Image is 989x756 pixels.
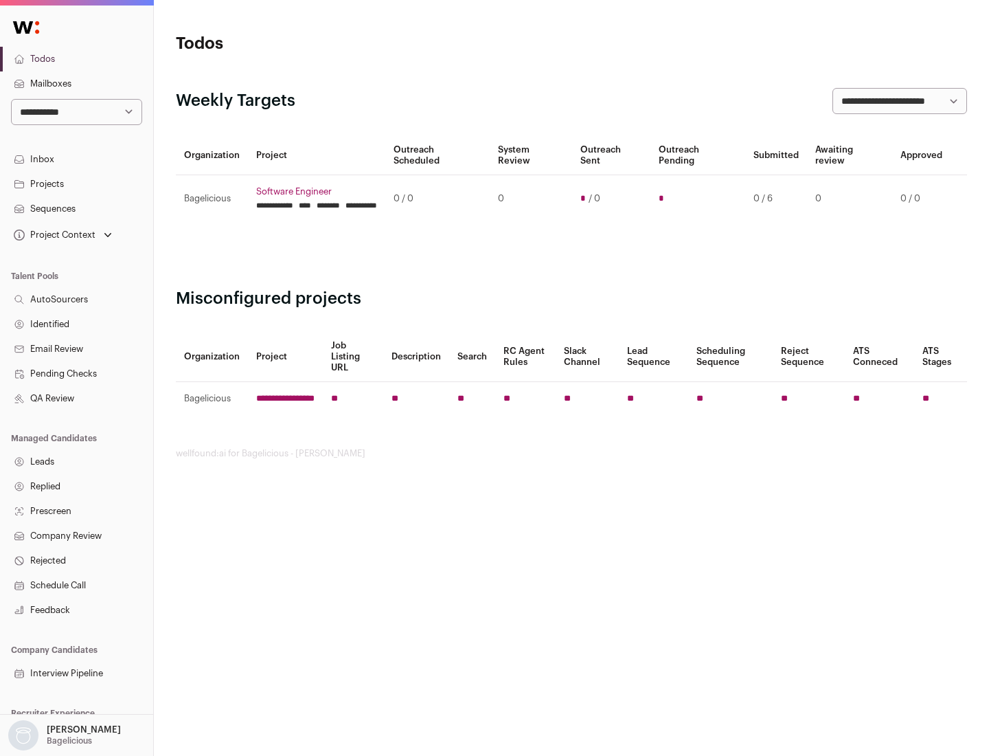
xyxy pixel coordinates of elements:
th: Submitted [745,136,807,175]
p: Bagelicious [47,735,92,746]
th: Description [383,332,449,382]
td: Bagelicious [176,382,248,416]
h2: Misconfigured projects [176,288,967,310]
th: Outreach Sent [572,136,651,175]
td: 0 [490,175,571,223]
button: Open dropdown [11,225,115,245]
th: System Review [490,136,571,175]
th: Awaiting review [807,136,892,175]
td: 0 / 0 [385,175,490,223]
th: Approved [892,136,951,175]
img: Wellfound [5,14,47,41]
th: Search [449,332,495,382]
td: Bagelicious [176,175,248,223]
th: Job Listing URL [323,332,383,382]
th: Organization [176,136,248,175]
footer: wellfound:ai for Bagelicious - [PERSON_NAME] [176,448,967,459]
th: Project [248,332,323,382]
img: nopic.png [8,720,38,751]
button: Open dropdown [5,720,124,751]
td: 0 / 6 [745,175,807,223]
a: Software Engineer [256,186,377,197]
th: Slack Channel [556,332,619,382]
h2: Weekly Targets [176,90,295,112]
th: ATS Conneced [845,332,913,382]
p: [PERSON_NAME] [47,724,121,735]
h1: Todos [176,33,440,55]
th: Lead Sequence [619,332,688,382]
td: 0 / 0 [892,175,951,223]
td: 0 [807,175,892,223]
th: Scheduling Sequence [688,332,773,382]
th: ATS Stages [914,332,967,382]
th: Outreach Pending [650,136,744,175]
th: RC Agent Rules [495,332,555,382]
th: Project [248,136,385,175]
th: Outreach Scheduled [385,136,490,175]
div: Project Context [11,230,95,241]
th: Organization [176,332,248,382]
span: / 0 [589,193,600,204]
th: Reject Sequence [773,332,845,382]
